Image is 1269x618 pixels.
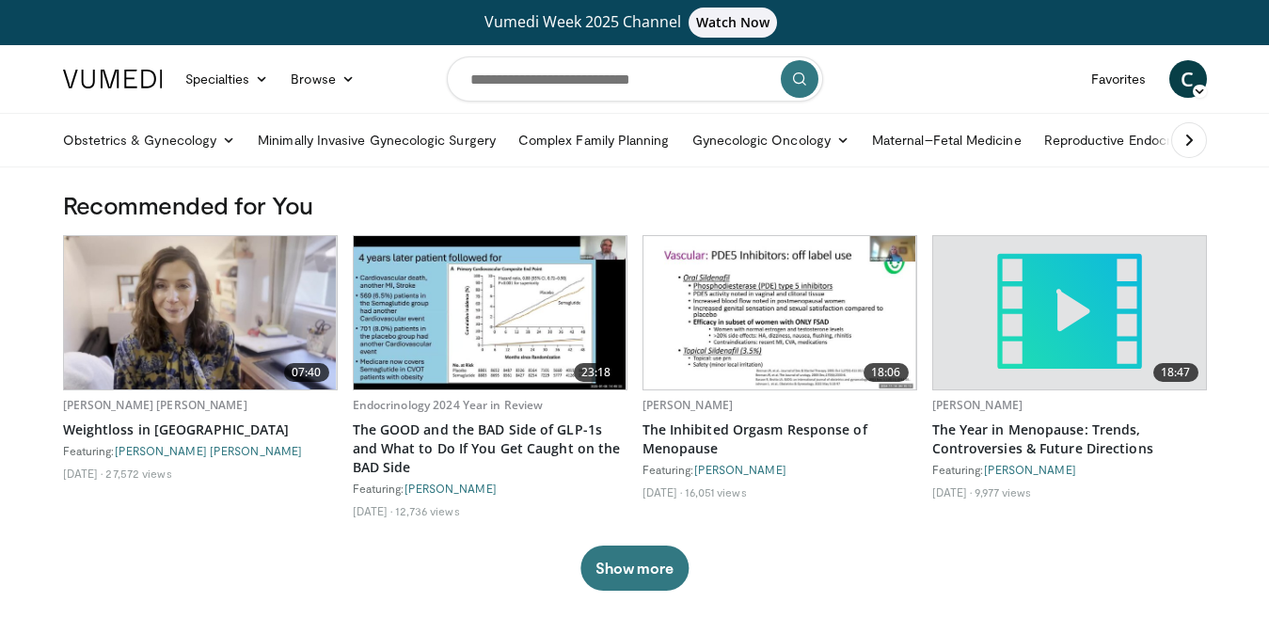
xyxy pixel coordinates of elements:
[689,8,778,38] span: Watch Now
[574,363,619,382] span: 23:18
[864,363,909,382] span: 18:06
[681,121,861,159] a: Gynecologic Oncology
[932,397,1023,413] a: [PERSON_NAME]
[63,397,247,413] a: [PERSON_NAME] [PERSON_NAME]
[64,236,337,389] img: 9983fed1-7565-45be-8934-aef1103ce6e2.620x360_q85_upscale.jpg
[64,236,337,389] a: 07:40
[279,60,366,98] a: Browse
[992,236,1146,389] img: video.svg
[694,463,786,476] a: [PERSON_NAME]
[354,236,627,389] img: 756cb5e3-da60-49d4-af2c-51c334342588.620x360_q85_upscale.jpg
[66,8,1204,38] a: Vumedi Week 2025 ChannelWatch Now
[1080,60,1158,98] a: Favorites
[63,70,163,88] img: VuMedi Logo
[1153,363,1198,382] span: 18:47
[353,397,544,413] a: Endocrinology 2024 Year in Review
[643,236,916,389] img: 283c0f17-5e2d-42ba-a87c-168d447cdba4.620x360_q85_upscale.jpg
[932,484,973,499] li: [DATE]
[63,466,103,481] li: [DATE]
[642,420,917,458] a: The Inhibited Orgasm Response of Menopause
[975,484,1031,499] li: 9,977 views
[1169,60,1207,98] a: C
[174,60,280,98] a: Specialties
[642,462,917,477] div: Featuring:
[642,484,683,499] li: [DATE]
[932,420,1207,458] a: The Year in Menopause: Trends, Controversies & Future Directions
[246,121,507,159] a: Minimally Invasive Gynecologic Surgery
[353,481,627,496] div: Featuring:
[447,56,823,102] input: Search topics, interventions
[353,503,393,518] li: [DATE]
[685,484,746,499] li: 16,051 views
[933,236,1206,389] a: 18:47
[52,121,247,159] a: Obstetrics & Gynecology
[354,236,627,389] a: 23:18
[404,482,497,495] a: [PERSON_NAME]
[643,236,916,389] a: 18:06
[580,546,689,591] button: Show more
[642,397,734,413] a: [PERSON_NAME]
[115,444,303,457] a: [PERSON_NAME] [PERSON_NAME]
[984,463,1076,476] a: [PERSON_NAME]
[861,121,1033,159] a: Maternal–Fetal Medicine
[395,503,459,518] li: 12,736 views
[63,443,338,458] div: Featuring:
[63,190,1207,220] h3: Recommended for You
[353,420,627,477] a: The GOOD and the BAD Side of GLP-1s and What to Do If You Get Caught on the BAD Side
[932,462,1207,477] div: Featuring:
[284,363,329,382] span: 07:40
[63,420,338,439] a: Weightloss in [GEOGRAPHIC_DATA]
[507,121,681,159] a: Complex Family Planning
[105,466,171,481] li: 27,572 views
